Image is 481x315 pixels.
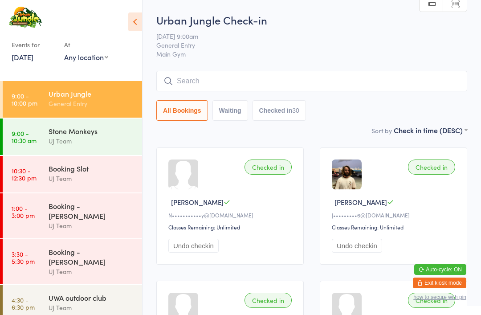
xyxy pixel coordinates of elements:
input: Search [156,71,467,91]
time: 1:00 - 3:00 pm [12,205,35,219]
a: 9:00 -10:00 pmUrban JungleGeneral Entry [3,81,142,118]
div: Urban Jungle [49,89,135,98]
span: General Entry [156,41,453,49]
h2: Urban Jungle Check-in [156,12,467,27]
div: Booking - [PERSON_NAME] [49,201,135,221]
div: Classes Remaining: Unlimited [332,223,458,231]
div: 30 [292,107,299,114]
div: UJ Team [49,136,135,146]
div: General Entry [49,98,135,109]
div: Checked in [408,293,455,308]
button: Auto-cycle: ON [414,264,466,275]
div: Booking Slot [49,164,135,173]
img: Urban Jungle Indoor Rock Climbing [9,7,42,29]
div: Check in time (DESC) [394,125,467,135]
div: Checked in [408,160,455,175]
time: 4:30 - 6:30 pm [12,296,35,311]
div: Checked in [245,293,292,308]
time: 3:30 - 5:30 pm [12,250,35,265]
div: Events for [12,37,55,52]
div: UWA outdoor club [49,293,135,303]
span: Main Gym [156,49,467,58]
div: Booking - [PERSON_NAME] [49,247,135,266]
button: Exit kiosk mode [413,278,466,288]
button: Undo checkin [168,239,219,253]
span: [PERSON_NAME] [171,197,224,207]
div: J•••••••••6@[DOMAIN_NAME] [332,211,458,219]
a: [DATE] [12,52,33,62]
a: 3:30 -5:30 pmBooking - [PERSON_NAME]UJ Team [3,239,142,284]
time: 9:00 - 10:00 pm [12,92,37,106]
button: Undo checkin [332,239,382,253]
div: Classes Remaining: Unlimited [168,223,294,231]
div: Stone Monkeys [49,126,135,136]
button: how to secure with pin [413,294,466,300]
button: Checked in30 [253,100,306,121]
a: 9:00 -10:30 amStone MonkeysUJ Team [3,119,142,155]
div: Checked in [245,160,292,175]
div: UJ Team [49,221,135,231]
a: 1:00 -3:00 pmBooking - [PERSON_NAME]UJ Team [3,193,142,238]
div: At [64,37,108,52]
div: UJ Team [49,173,135,184]
button: All Bookings [156,100,208,121]
time: 9:00 - 10:30 am [12,130,37,144]
span: [DATE] 9:00am [156,32,453,41]
label: Sort by [371,126,392,135]
time: 10:30 - 12:30 pm [12,167,37,181]
div: Any location [64,52,108,62]
img: image1718616840.png [332,160,362,189]
div: UJ Team [49,266,135,277]
div: UJ Team [49,303,135,313]
span: [PERSON_NAME] [334,197,387,207]
div: N•••••••••••y@[DOMAIN_NAME] [168,211,294,219]
a: 10:30 -12:30 pmBooking SlotUJ Team [3,156,142,192]
button: Waiting [212,100,248,121]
